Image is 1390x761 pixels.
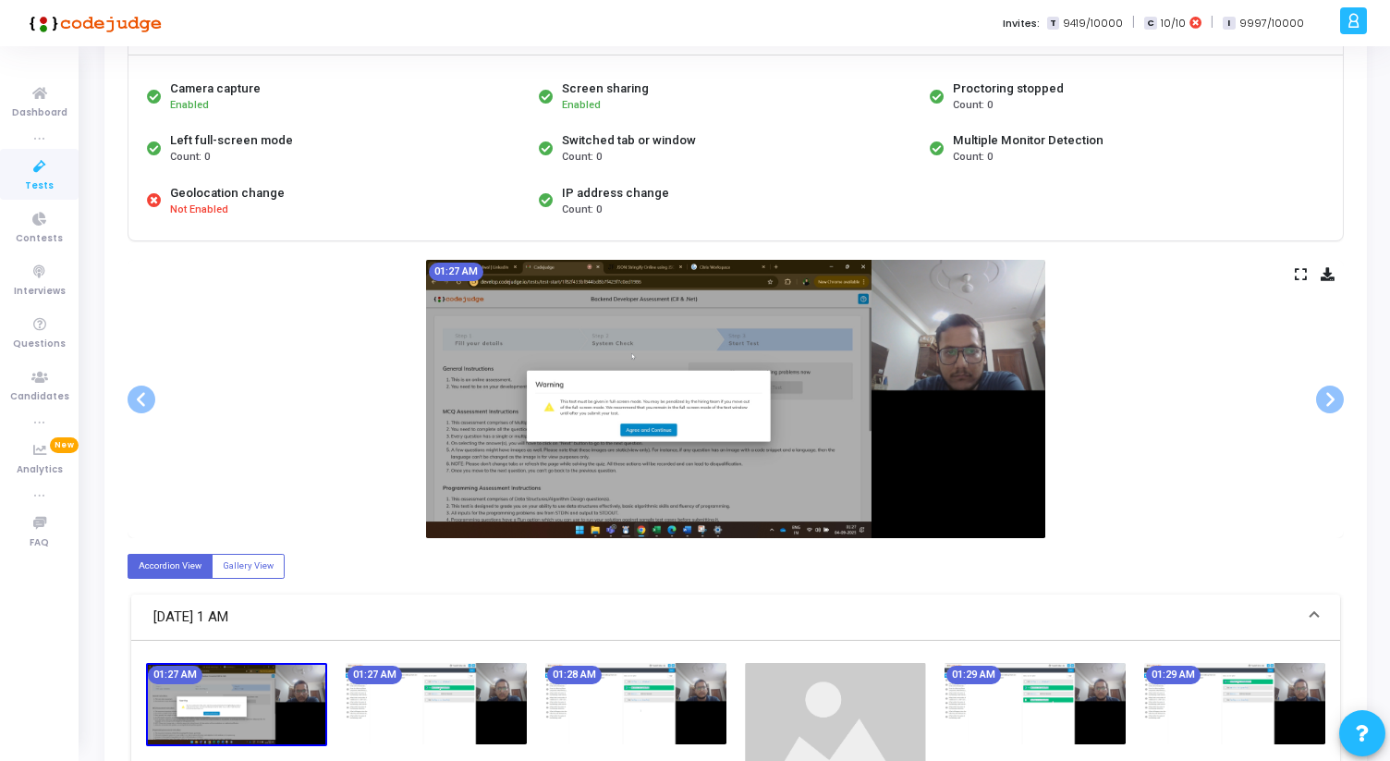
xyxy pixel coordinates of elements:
[212,554,285,579] label: Gallery View
[1063,16,1123,31] span: 9419/10000
[953,98,993,114] span: Count: 0
[170,80,261,98] div: Camera capture
[146,663,327,746] img: screenshot-1756929424726.jpeg
[562,80,649,98] div: Screen sharing
[10,389,69,405] span: Candidates
[1239,16,1304,31] span: 9997/10000
[429,263,483,281] mat-chip: 01:27 AM
[562,131,696,150] div: Switched tab or window
[30,535,49,551] span: FAQ
[170,203,228,218] span: Not Enabled
[562,99,601,111] span: Enabled
[1211,13,1213,32] span: |
[1144,17,1156,31] span: C
[946,666,1001,684] mat-chip: 01:29 AM
[562,184,669,203] div: IP address change
[346,663,527,744] img: screenshot-1756929454761.jpeg
[953,80,1064,98] div: Proctoring stopped
[17,462,63,478] span: Analytics
[16,231,63,247] span: Contests
[153,607,1296,628] mat-panel-title: [DATE] 1 AM
[426,260,1045,538] img: screenshot-1756929424726.jpeg
[1144,663,1325,744] img: screenshot-1756929574747.jpeg
[23,5,162,42] img: logo
[12,105,67,121] span: Dashboard
[1223,17,1235,31] span: I
[14,284,66,300] span: Interviews
[170,184,285,203] div: Geolocation change
[128,554,213,579] label: Accordion View
[347,666,402,684] mat-chip: 01:27 AM
[148,666,202,684] mat-chip: 01:27 AM
[945,663,1126,744] img: screenshot-1756929544729.jpeg
[545,663,726,744] img: screenshot-1756929484725.jpeg
[1003,16,1040,31] label: Invites:
[953,131,1103,150] div: Multiple Monitor Detection
[1047,17,1059,31] span: T
[1132,13,1135,32] span: |
[131,595,1340,641] mat-expansion-panel-header: [DATE] 1 AM
[953,150,993,166] span: Count: 0
[50,437,79,453] span: New
[170,150,210,166] span: Count: 0
[562,203,602,218] span: Count: 0
[1161,16,1186,31] span: 10/10
[25,178,54,194] span: Tests
[170,99,209,111] span: Enabled
[1146,666,1201,684] mat-chip: 01:29 AM
[547,666,602,684] mat-chip: 01:28 AM
[562,150,602,166] span: Count: 0
[170,131,293,150] div: Left full-screen mode
[13,337,66,352] span: Questions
